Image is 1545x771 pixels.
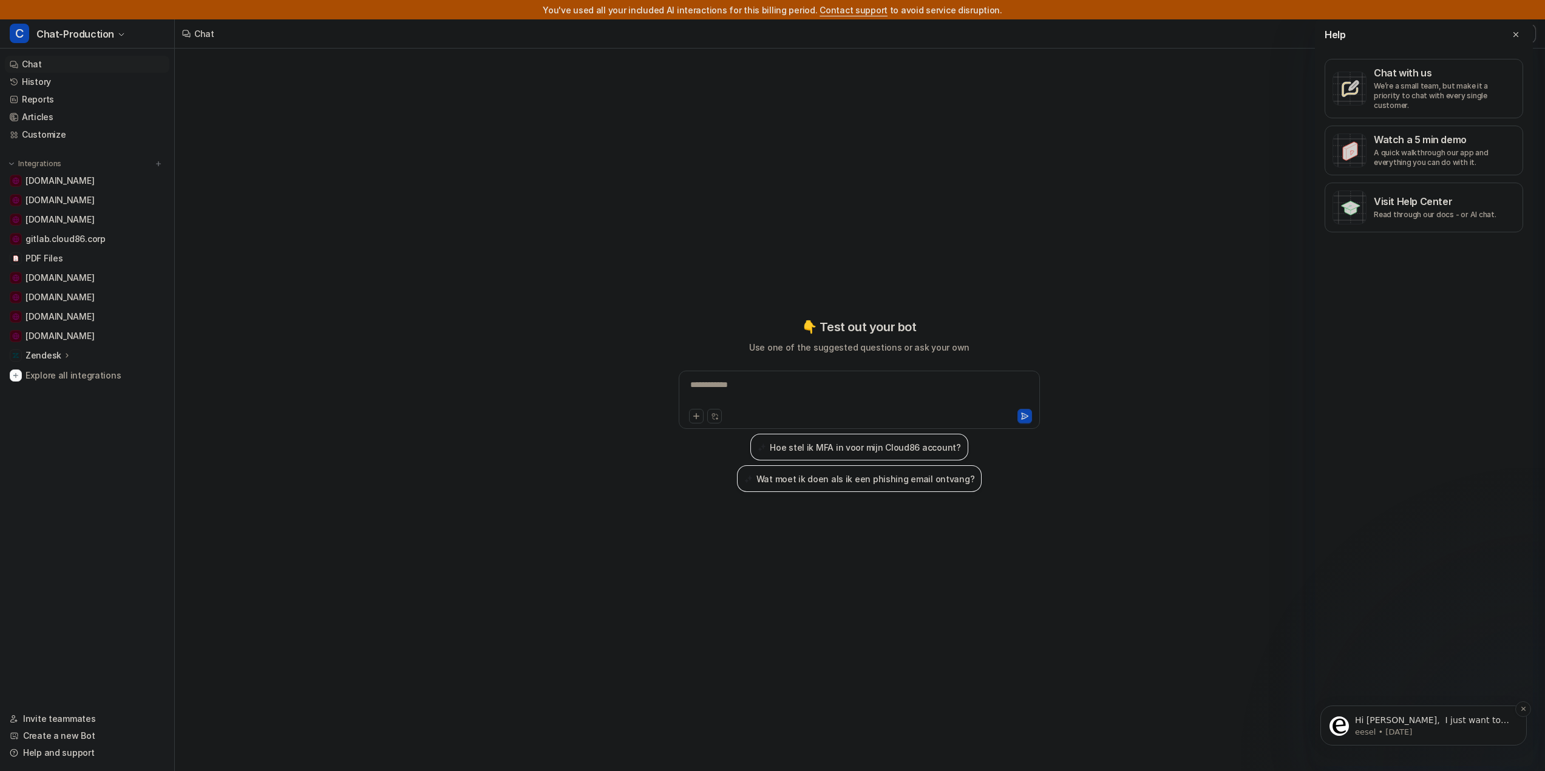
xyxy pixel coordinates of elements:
span: Contact support [820,5,888,15]
a: Create a new Bot [5,727,169,744]
p: 👇 Test out your bot [802,318,916,336]
h3: Wat moet ik doen als ik een phishing email ontvang? [756,473,975,485]
p: Use one of the suggested questions or ask your own [749,341,969,354]
img: docs.litespeedtech.com [12,177,19,184]
button: Chat with usWe’re a small team, but make it a priority to chat with every single customer. [1325,59,1523,118]
span: [DOMAIN_NAME] [25,272,94,284]
button: Watch a 5 min demoA quick walkthrough our app and everything you can do with it. [1325,126,1523,175]
p: Read through our docs - or AI chat. [1374,210,1496,220]
img: Wat moet ik doen als ik een phishing email ontvang? [744,474,753,483]
button: Integrations [5,158,65,170]
button: Visit Help CenterRead through our docs - or AI chat. [1325,183,1523,232]
div: message notification from eesel, 1d ago. Hi Richard, ​ I just want to confirm we’re on the same p... [18,76,225,116]
img: expand menu [7,160,16,168]
a: Articles [5,109,169,126]
a: www.strato.nl[DOMAIN_NAME] [5,328,169,345]
a: cloud86.io[DOMAIN_NAME] [5,192,169,209]
a: gitlab.cloud86.corpgitlab.cloud86.corp [5,231,169,247]
p: Visit Help Center [1374,195,1496,207]
img: www.strato.nl [12,332,19,340]
span: Help [1325,27,1345,42]
img: www.yourhosting.nl [12,294,19,301]
h3: Hoe stel ik MFA in voor mijn Cloud86 account? [770,441,960,454]
span: [DOMAIN_NAME] [25,291,94,303]
span: [DOMAIN_NAME] [25,175,94,187]
span: Hi [PERSON_NAME], ​ I just want to confirm we’re on the same page regarding your monthly billing.... [53,86,208,289]
span: gitlab.cloud86.corp [25,233,106,245]
button: Dismiss notification [213,72,229,88]
p: Message from eesel, sent 1d ago [53,98,209,109]
img: Hoe stel ik MFA in voor mijn Cloud86 account? [758,443,766,452]
img: www.hostinger.com [12,313,19,320]
img: support.wix.com [12,216,19,223]
span: [DOMAIN_NAME] [25,311,94,323]
a: History [5,73,169,90]
button: Hoe stel ik MFA in voor mijn Cloud86 account?Hoe stel ik MFA in voor mijn Cloud86 account? [750,434,968,460]
span: C [10,24,29,43]
p: Chat with us [1374,67,1515,79]
img: explore all integrations [10,369,22,382]
div: Chat [194,27,214,40]
a: docs.litespeedtech.com[DOMAIN_NAME] [5,172,169,189]
img: gitlab.cloud86.corp [12,235,19,243]
p: Integrations [18,159,61,169]
img: Profile image for eesel [27,87,47,107]
img: cloud86.io [12,197,19,204]
a: www.yourhosting.nl[DOMAIN_NAME] [5,289,169,306]
span: [DOMAIN_NAME] [25,330,94,342]
a: Customize [5,126,169,143]
span: Chat-Production [36,25,114,42]
span: [DOMAIN_NAME] [25,194,94,206]
a: Chat [5,56,169,73]
a: PDF FilesPDF Files [5,250,169,267]
a: www.hostinger.com[DOMAIN_NAME] [5,308,169,325]
img: PDF Files [12,255,19,262]
a: check86.nl[DOMAIN_NAME] [5,269,169,286]
span: Explore all integrations [25,366,165,385]
img: Zendesk [12,352,19,359]
img: menu_add.svg [154,160,163,168]
p: We’re a small team, but make it a priority to chat with every single customer. [1374,81,1515,110]
img: check86.nl [12,274,19,281]
a: Help and support [5,744,169,761]
p: A quick walkthrough our app and everything you can do with it. [1374,148,1515,167]
a: Reports [5,91,169,108]
a: Explore all integrations [5,367,169,384]
a: support.wix.com[DOMAIN_NAME] [5,211,169,228]
p: Zendesk [25,349,61,362]
a: Invite teammates [5,710,169,727]
p: Watch a 5 min demo [1374,133,1515,146]
button: Wat moet ik doen als ik een phishing email ontvang?Wat moet ik doen als ik een phishing email ont... [737,465,982,492]
span: PDF Files [25,252,63,264]
span: [DOMAIN_NAME] [25,214,94,226]
iframe: Intercom notifications message [1302,629,1545,765]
